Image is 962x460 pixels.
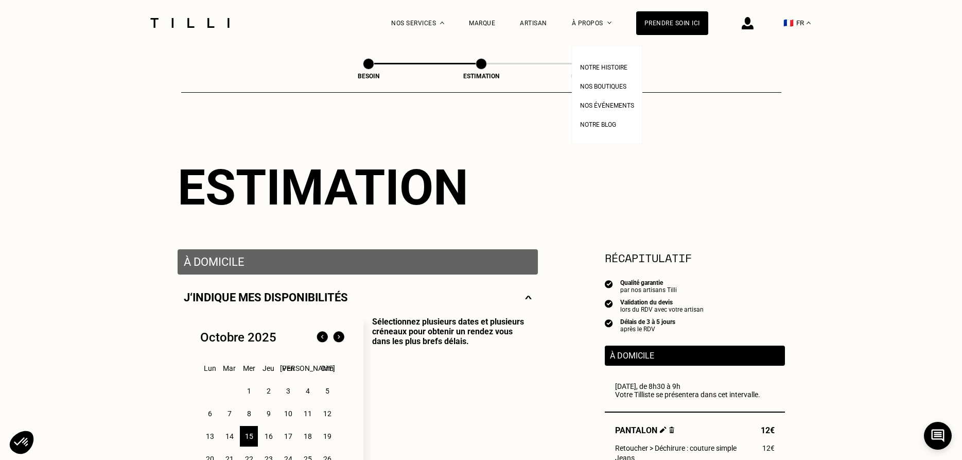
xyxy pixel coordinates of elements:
div: Besoin [317,73,420,80]
img: Logo du service de couturière Tilli [147,18,233,28]
div: Estimation [430,73,533,80]
img: icon list info [605,279,613,288]
a: Notre blog [580,118,616,129]
p: À domicile [184,255,532,268]
img: Menu déroulant [440,22,444,24]
a: Prendre soin ici [636,11,708,35]
div: 15 [240,426,258,447]
div: 4 [299,381,317,401]
span: 12€ [761,425,775,435]
div: Estimation [178,159,785,216]
div: Confirmation [542,73,645,80]
img: Menu déroulant à propos [607,22,611,24]
div: 6 [201,403,219,424]
div: 17 [279,426,297,447]
div: 7 [220,403,238,424]
span: Nos événements [580,102,634,109]
div: Validation du devis [620,299,704,306]
img: icon list info [605,299,613,308]
img: icône connexion [742,17,754,29]
div: 18 [299,426,317,447]
div: [DATE], de 8h30 à 9h [615,382,775,399]
a: Nos boutiques [580,80,626,91]
div: 14 [220,426,238,447]
img: Supprimer [669,427,675,433]
p: Votre Tilliste se présentera dans cet intervalle. [615,390,775,399]
span: Notre histoire [580,64,627,71]
a: Nos événements [580,99,634,110]
div: 5 [318,381,336,401]
img: menu déroulant [807,22,811,24]
span: Retoucher > Déchirure : couture simple [615,444,737,452]
div: 3 [279,381,297,401]
img: icon list info [605,318,613,328]
div: 9 [259,403,277,424]
section: Récapitulatif [605,249,785,266]
div: 2 [259,381,277,401]
span: Pantalon [615,425,675,435]
p: J‘indique mes disponibilités [184,291,348,304]
div: 13 [201,426,219,447]
div: lors du RDV avec votre artisan [620,306,704,313]
div: Octobre 2025 [200,330,276,345]
a: Marque [469,20,495,27]
div: après le RDV [620,326,675,333]
div: 19 [318,426,336,447]
a: Artisan [520,20,547,27]
span: 🇫🇷 [783,18,794,28]
div: Délais de 3 à 5 jours [620,318,675,326]
div: Qualité garantie [620,279,677,286]
div: par nos artisans Tilli [620,286,677,294]
a: Notre histoire [580,61,627,72]
div: 8 [240,403,258,424]
div: 1 [240,381,258,401]
div: 11 [299,403,317,424]
div: 16 [259,426,277,447]
img: Mois précédent [314,329,330,346]
div: 12 [318,403,336,424]
span: Nos boutiques [580,83,626,90]
span: Notre blog [580,121,616,128]
div: 10 [279,403,297,424]
img: Mois suivant [330,329,347,346]
img: Éditer [660,427,667,433]
span: 12€ [762,444,775,452]
img: svg+xml;base64,PHN2ZyBmaWxsPSJub25lIiBoZWlnaHQ9IjE0IiB2aWV3Qm94PSIwIDAgMjggMTQiIHdpZHRoPSIyOCIgeG... [525,291,532,304]
p: À domicile [610,351,780,361]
